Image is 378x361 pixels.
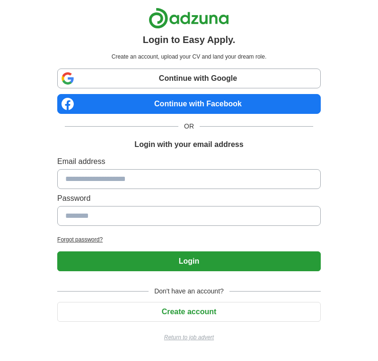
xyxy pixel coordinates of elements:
a: Return to job advert [57,333,321,342]
a: Create account [57,308,321,316]
button: Create account [57,302,321,322]
h1: Login with your email address [134,139,243,150]
label: Email address [57,156,321,167]
a: Continue with Google [57,69,321,88]
label: Password [57,193,321,204]
button: Login [57,251,321,271]
a: Continue with Facebook [57,94,321,114]
a: Forgot password? [57,235,321,244]
img: Adzuna logo [149,8,229,29]
span: OR [178,121,200,131]
span: Don't have an account? [149,286,229,296]
h1: Login to Easy Apply. [143,33,236,47]
p: Create an account, upload your CV and land your dream role. [59,52,319,61]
